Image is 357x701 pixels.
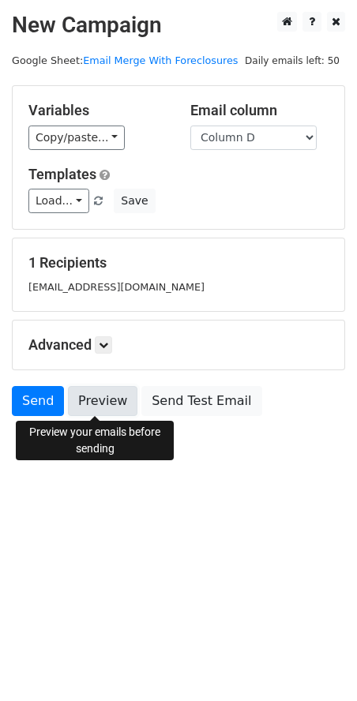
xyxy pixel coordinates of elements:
a: Send [12,386,64,416]
h5: Email column [190,102,329,119]
small: [EMAIL_ADDRESS][DOMAIN_NAME] [28,281,205,293]
h5: Advanced [28,336,329,354]
h2: New Campaign [12,12,345,39]
h5: Variables [28,102,167,119]
a: Templates [28,166,96,182]
a: Daily emails left: 50 [239,54,345,66]
a: Load... [28,189,89,213]
a: Preview [68,386,137,416]
button: Save [114,189,155,213]
iframe: Chat Widget [278,625,357,701]
span: Daily emails left: 50 [239,52,345,69]
small: Google Sheet: [12,54,238,66]
a: Send Test Email [141,386,261,416]
div: Preview your emails before sending [16,421,174,460]
a: Copy/paste... [28,126,125,150]
a: Email Merge With Foreclosures [83,54,238,66]
h5: 1 Recipients [28,254,329,272]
